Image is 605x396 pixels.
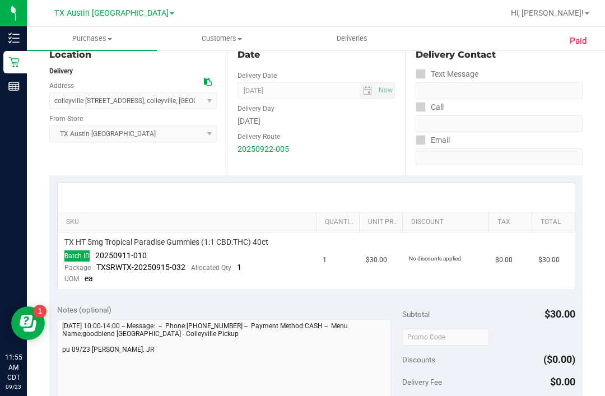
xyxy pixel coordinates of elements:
span: ea [85,274,93,283]
label: Delivery Date [238,71,277,81]
inline-svg: Reports [8,81,20,92]
a: Quantity [325,218,355,227]
div: Date [238,48,394,62]
div: Delivery Contact [416,48,583,62]
a: Deliveries [287,27,417,50]
span: TX HT 5mg Tropical Paradise Gummies (1:1 CBD:THC) 40ct [64,237,268,248]
iframe: Resource center [11,306,45,340]
span: Deliveries [322,34,383,44]
span: No discounts applied [409,255,461,262]
p: 11:55 AM CDT [5,352,22,383]
label: Text Message [416,66,478,82]
span: TX Austin [GEOGRAPHIC_DATA] [54,8,169,18]
span: Subtotal [402,310,430,319]
a: Purchases [27,27,157,50]
strong: Delivery [49,67,73,75]
input: Format: (999) 999-9999 [416,82,583,99]
span: Allocated Qty [191,264,231,272]
span: 1 [323,255,327,265]
span: ($0.00) [543,353,575,365]
label: Delivery Route [238,132,280,142]
div: [DATE] [238,115,394,127]
span: $30.00 [366,255,387,265]
span: Paid [570,35,587,48]
span: UOM [64,275,79,283]
span: $0.00 [550,376,575,388]
input: Promo Code [402,329,489,346]
div: Copy address to clipboard [204,76,212,88]
label: Email [416,132,450,148]
label: Delivery Day [238,104,274,114]
span: Delivery Fee [402,378,442,386]
span: Purchases [27,34,157,44]
a: Customers [157,27,287,50]
span: Discounts [402,350,435,370]
inline-svg: Inventory [8,32,20,44]
label: From Store [49,114,83,124]
span: $0.00 [495,255,513,265]
a: SKU [66,218,312,227]
a: Tax [497,218,527,227]
span: Notes (optional) [57,305,111,314]
inline-svg: Retail [8,57,20,68]
span: Package [64,264,91,272]
label: Address [49,81,74,91]
p: 09/23 [5,383,22,391]
a: Discount [411,218,484,227]
span: Hi, [PERSON_NAME]! [511,8,584,17]
a: Unit Price [368,218,398,227]
iframe: Resource center unread badge [33,305,46,318]
span: Customers [157,34,286,44]
a: 20250922-005 [238,145,289,153]
a: Total [541,218,570,227]
input: Format: (999) 999-9999 [416,115,583,132]
div: Location [49,48,217,62]
span: 1 [237,263,241,272]
span: 20250911-010 [95,251,147,260]
label: Call [416,99,444,115]
span: TXSRWTX-20250915-032 [96,263,185,272]
span: Batch ID [64,252,90,260]
span: $30.00 [544,308,575,320]
span: $30.00 [538,255,560,265]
